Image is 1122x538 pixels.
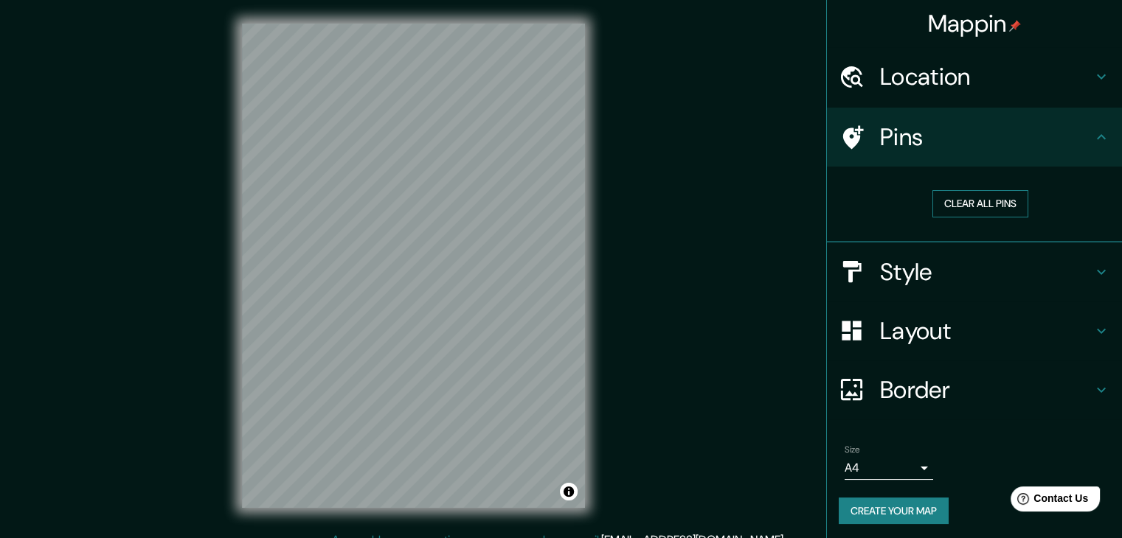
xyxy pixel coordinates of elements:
h4: Layout [880,316,1092,346]
div: Border [827,360,1122,419]
div: A4 [845,456,933,480]
label: Size [845,443,860,455]
h4: Border [880,375,1092,405]
img: pin-icon.png [1009,20,1021,32]
h4: Location [880,62,1092,91]
h4: Mappin [928,9,1022,38]
div: Style [827,242,1122,301]
canvas: Map [242,24,585,508]
h4: Style [880,257,1092,287]
button: Clear all pins [932,190,1028,217]
iframe: Help widget launcher [991,481,1106,522]
div: Pins [827,108,1122,167]
h4: Pins [880,122,1092,152]
div: Layout [827,301,1122,360]
button: Toggle attribution [560,483,578,500]
button: Create your map [839,497,949,525]
div: Location [827,47,1122,106]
